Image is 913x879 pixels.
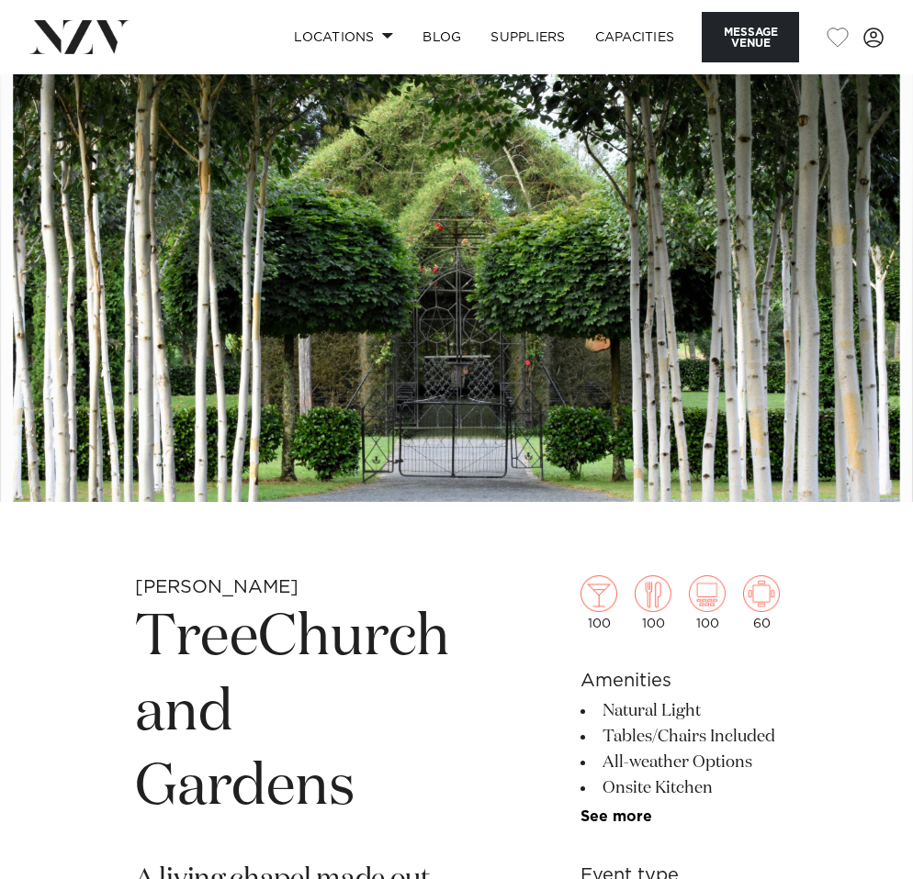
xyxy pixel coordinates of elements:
[580,575,617,630] div: 100
[702,12,799,62] button: Message Venue
[580,750,780,775] li: All-weather Options
[580,775,780,801] li: Onsite Kitchen
[476,17,580,57] a: SUPPLIERS
[29,20,130,53] img: nzv-logo.png
[135,601,450,826] h1: TreeChurch and Gardens
[689,575,726,630] div: 100
[743,575,780,630] div: 60
[408,17,476,57] a: BLOG
[580,575,617,612] img: cocktail.png
[635,575,671,612] img: dining.png
[689,575,726,612] img: theatre.png
[580,17,690,57] a: Capacities
[279,17,408,57] a: Locations
[580,724,780,750] li: Tables/Chairs Included
[635,575,671,630] div: 100
[580,698,780,724] li: Natural Light
[743,575,780,612] img: meeting.png
[580,667,780,695] h6: Amenities
[135,578,299,596] small: [PERSON_NAME]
